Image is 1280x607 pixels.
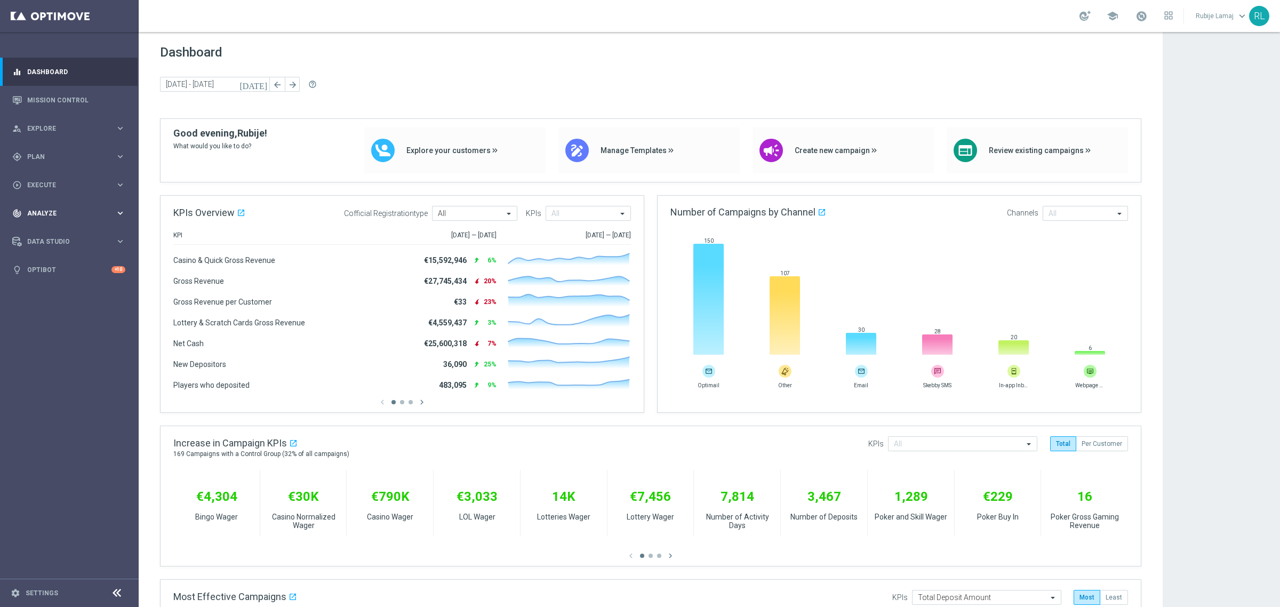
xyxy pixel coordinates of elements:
a: Rubije Lamajkeyboard_arrow_down [1195,8,1249,24]
button: play_circle_outline Execute keyboard_arrow_right [12,181,126,189]
div: Optibot [12,255,125,284]
div: Execute [12,180,115,190]
i: gps_fixed [12,152,22,162]
i: lightbulb [12,265,22,275]
button: lightbulb Optibot +10 [12,266,126,274]
button: equalizer Dashboard [12,68,126,76]
a: Settings [26,590,58,596]
div: Dashboard [12,58,125,86]
div: Analyze [12,209,115,218]
i: keyboard_arrow_right [115,151,125,162]
span: Execute [27,182,115,188]
span: Analyze [27,210,115,217]
div: Plan [12,152,115,162]
span: Plan [27,154,115,160]
i: track_changes [12,209,22,218]
i: play_circle_outline [12,180,22,190]
i: equalizer [12,67,22,77]
a: Optibot [27,255,111,284]
i: keyboard_arrow_right [115,180,125,190]
a: Dashboard [27,58,125,86]
i: settings [11,588,20,598]
i: person_search [12,124,22,133]
i: keyboard_arrow_right [115,236,125,246]
div: Mission Control [12,86,125,114]
i: keyboard_arrow_right [115,208,125,218]
span: Data Studio [27,238,115,245]
div: RL [1249,6,1269,26]
div: +10 [111,266,125,273]
button: track_changes Analyze keyboard_arrow_right [12,209,126,218]
div: Explore [12,124,115,133]
i: keyboard_arrow_right [115,123,125,133]
span: Explore [27,125,115,132]
span: keyboard_arrow_down [1236,10,1248,22]
button: Mission Control [12,96,126,105]
button: person_search Explore keyboard_arrow_right [12,124,126,133]
button: Data Studio keyboard_arrow_right [12,237,126,246]
button: gps_fixed Plan keyboard_arrow_right [12,153,126,161]
span: school [1107,10,1118,22]
a: Mission Control [27,86,125,114]
div: Data Studio [12,237,115,246]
